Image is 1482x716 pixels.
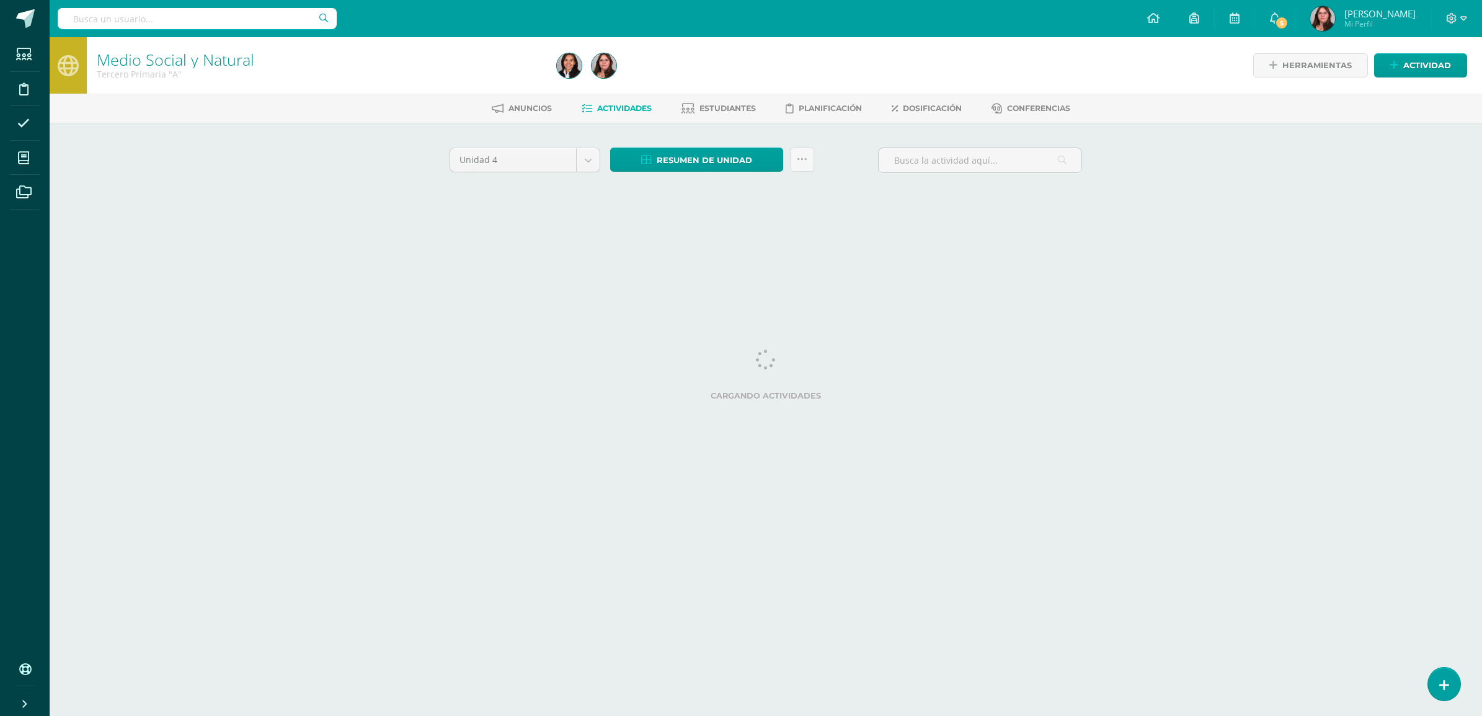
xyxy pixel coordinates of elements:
[459,148,567,172] span: Unidad 4
[657,149,752,172] span: Resumen de unidad
[1374,53,1467,77] a: Actividad
[58,8,337,29] input: Busca un usuario...
[1344,7,1416,20] span: [PERSON_NAME]
[1344,19,1416,29] span: Mi Perfil
[903,104,962,113] span: Dosificación
[97,68,542,80] div: Tercero Primaria 'A'
[1282,54,1352,77] span: Herramientas
[97,49,254,70] a: Medio Social y Natural
[1253,53,1368,77] a: Herramientas
[799,104,862,113] span: Planificación
[450,148,600,172] a: Unidad 4
[681,99,756,118] a: Estudiantes
[582,99,652,118] a: Actividades
[699,104,756,113] span: Estudiantes
[1007,104,1070,113] span: Conferencias
[492,99,552,118] a: Anuncios
[879,148,1081,172] input: Busca la actividad aquí...
[557,53,582,78] img: f601d88a57e103b084b15924aeed5ff8.png
[597,104,652,113] span: Actividades
[1310,6,1335,31] img: a350bbd67ea0b1332974b310169efa85.png
[97,51,542,68] h1: Medio Social y Natural
[992,99,1070,118] a: Conferencias
[508,104,552,113] span: Anuncios
[450,391,1082,400] label: Cargando actividades
[610,148,783,172] a: Resumen de unidad
[1275,16,1289,30] span: 5
[592,53,616,78] img: a350bbd67ea0b1332974b310169efa85.png
[1403,54,1451,77] span: Actividad
[892,99,962,118] a: Dosificación
[786,99,862,118] a: Planificación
